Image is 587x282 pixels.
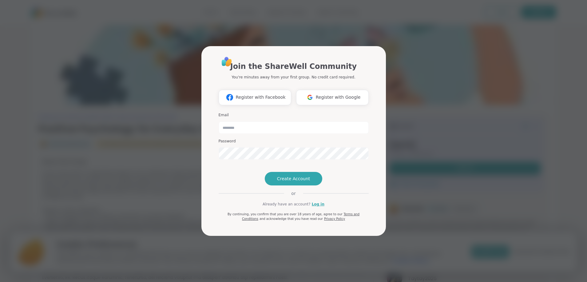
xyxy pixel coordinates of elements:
[265,172,323,185] button: Create Account
[260,217,323,220] span: and acknowledge that you have read our
[219,113,369,118] h3: Email
[312,201,324,207] a: Log in
[277,176,310,182] span: Create Account
[324,217,345,220] a: Privacy Policy
[304,92,316,103] img: ShareWell Logomark
[219,90,291,105] button: Register with Facebook
[316,94,361,101] span: Register with Google
[296,90,369,105] button: Register with Google
[224,92,236,103] img: ShareWell Logomark
[230,61,357,72] h1: Join the ShareWell Community
[232,74,355,80] p: You're minutes away from your first group. No credit card required.
[220,55,234,69] img: ShareWell Logo
[236,94,285,101] span: Register with Facebook
[219,139,369,144] h3: Password
[228,212,343,216] span: By continuing, you confirm that you are over 18 years of age, agree to our
[284,190,303,197] span: or
[263,201,311,207] span: Already have an account?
